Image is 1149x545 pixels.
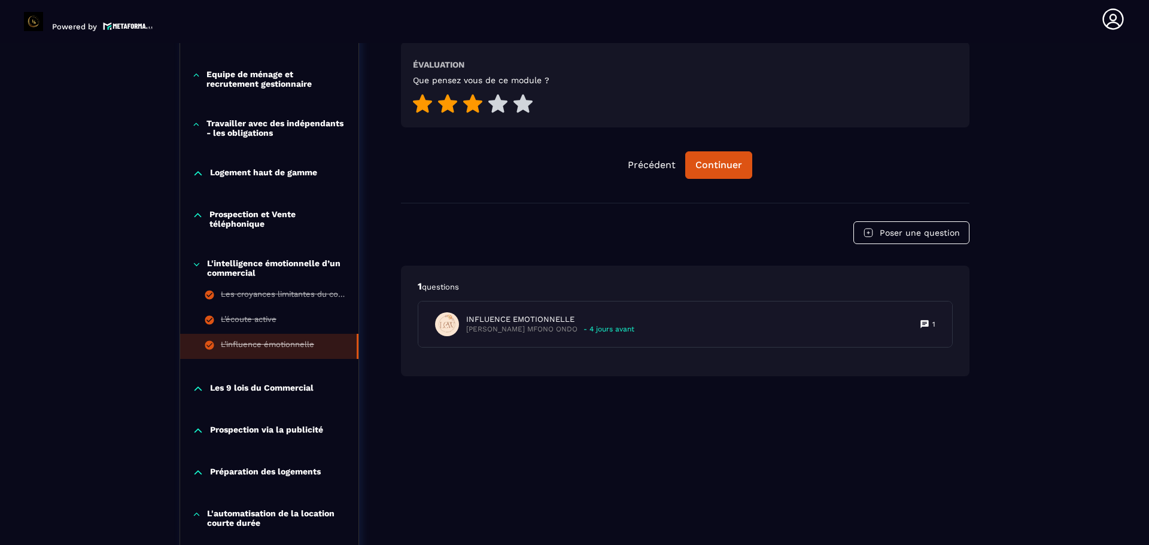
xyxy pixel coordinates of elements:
[221,290,346,303] div: Les croyances limitantes du commercial
[103,21,153,31] img: logo
[210,168,317,179] p: Logement haut de gamme
[221,315,276,328] div: L’écoute active
[206,69,346,89] p: Equipe de ménage et recrutement gestionnaire
[466,314,634,325] p: INFLUENCE EMOTIONNELLE
[221,340,314,353] div: L’influence émotionnelle
[695,159,742,171] div: Continuer
[209,209,346,229] p: Prospection et Vente téléphonique
[413,75,549,85] h5: Que pensez vous de ce module ?
[210,467,321,479] p: Préparation des logements
[418,280,953,293] p: 1
[413,60,464,69] h6: Évaluation
[52,22,97,31] p: Powered by
[24,12,43,31] img: logo-branding
[206,118,346,138] p: Travailler avec des indépendants - les obligations
[422,282,459,291] span: questions
[853,221,969,244] button: Poser une question
[685,151,752,179] button: Continuer
[207,509,346,528] p: L'automatisation de la location courte durée
[583,325,634,334] p: - 4 jours avant
[466,325,577,334] p: [PERSON_NAME] MFONO ONDO
[210,425,323,437] p: Prospection via la publicité
[210,383,314,395] p: Les 9 lois du Commercial
[618,152,685,178] button: Précédent
[932,319,935,329] p: 1
[207,258,346,278] p: L'intelligence émotionnelle d’un commercial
